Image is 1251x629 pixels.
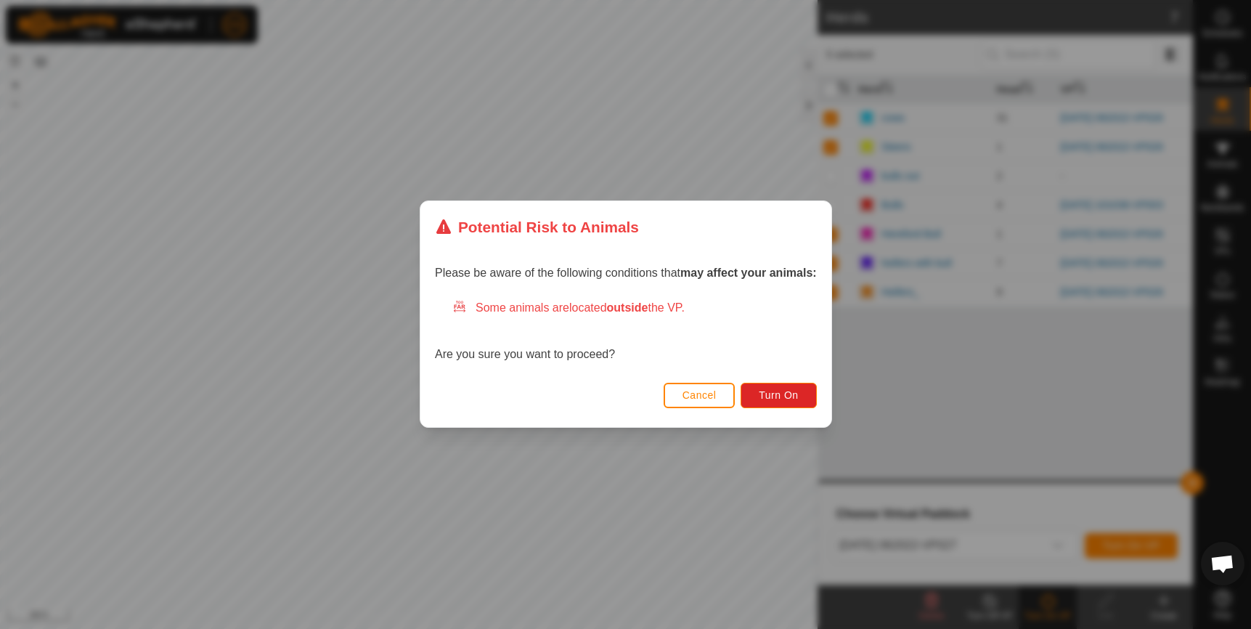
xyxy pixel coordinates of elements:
span: Turn On [759,390,798,402]
div: Open chat [1201,542,1244,585]
strong: may affect your animals: [680,267,817,280]
span: located the VP. [569,302,685,314]
div: Are you sure you want to proceed? [435,300,817,364]
div: Some animals are [452,300,817,317]
button: Cancel [663,383,735,408]
span: Cancel [682,390,716,402]
button: Turn On [741,383,816,408]
strong: outside [606,302,648,314]
span: Please be aware of the following conditions that [435,267,817,280]
div: Potential Risk to Animals [435,216,639,238]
